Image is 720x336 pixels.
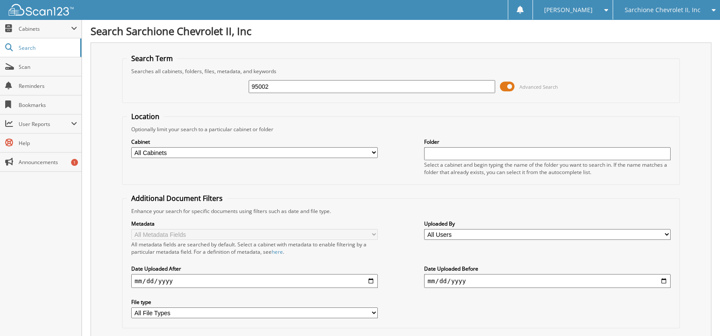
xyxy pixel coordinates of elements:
[19,101,77,109] span: Bookmarks
[127,112,164,121] legend: Location
[424,138,671,145] label: Folder
[127,207,675,215] div: Enhance your search for specific documents using filters such as date and file type.
[131,298,378,306] label: File type
[544,7,593,13] span: [PERSON_NAME]
[19,63,77,71] span: Scan
[272,248,283,255] a: here
[127,126,675,133] div: Optionally limit your search to a particular cabinet or folder
[127,54,177,63] legend: Search Term
[19,120,71,128] span: User Reports
[519,84,558,90] span: Advanced Search
[131,241,378,255] div: All metadata fields are searched by default. Select a cabinet with metadata to enable filtering b...
[127,194,227,203] legend: Additional Document Filters
[131,274,378,288] input: start
[19,82,77,90] span: Reminders
[91,24,711,38] h1: Search Sarchione Chevrolet II, Inc
[131,138,378,145] label: Cabinet
[424,274,671,288] input: end
[71,159,78,166] div: 1
[19,25,71,32] span: Cabinets
[424,161,671,176] div: Select a cabinet and begin typing the name of the folder you want to search in. If the name match...
[19,44,76,52] span: Search
[127,68,675,75] div: Searches all cabinets, folders, files, metadata, and keywords
[677,294,720,336] iframe: Chat Widget
[424,265,671,272] label: Date Uploaded Before
[424,220,671,227] label: Uploaded By
[131,265,378,272] label: Date Uploaded After
[19,139,77,147] span: Help
[9,4,74,16] img: scan123-logo-white.svg
[624,7,700,13] span: Sarchione Chevrolet II, Inc
[19,158,77,166] span: Announcements
[131,220,378,227] label: Metadata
